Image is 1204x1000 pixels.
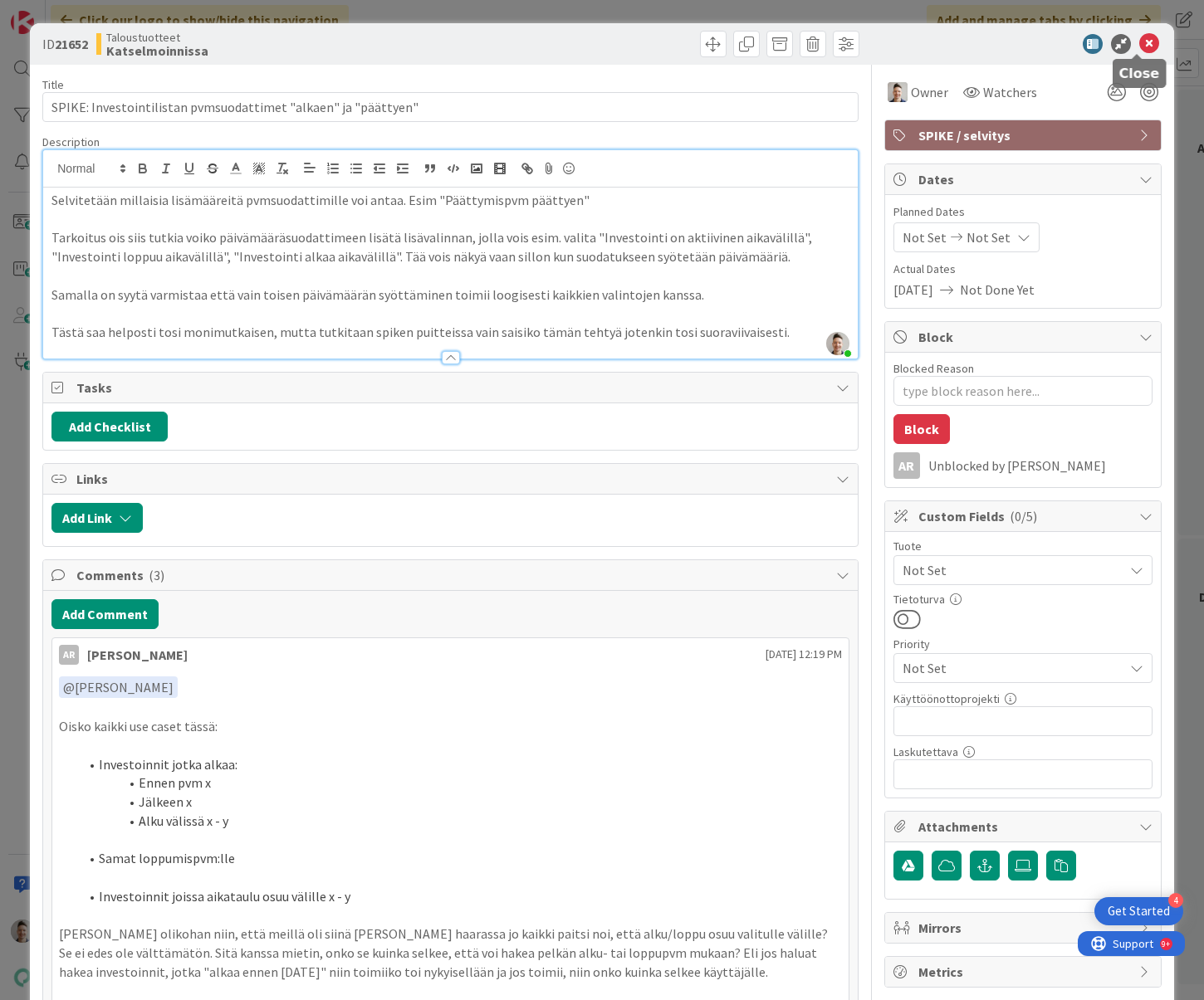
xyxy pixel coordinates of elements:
[893,361,974,376] label: Blocked Reason
[79,773,842,793] li: Ennen pvm x
[42,34,88,54] span: ID
[893,540,1153,552] div: Tuote
[893,638,1153,650] div: Priority
[903,656,1115,680] span: Not Set
[51,599,159,629] button: Add Comment
[59,645,79,665] div: AR
[766,646,842,663] span: [DATE] 12:19 PM
[960,280,1035,300] span: Not Done Yet
[79,887,842,906] li: Investoinnit joissa aikataulu osuu välille x - y
[1119,66,1160,81] h5: Close
[59,717,842,736] p: Oisko kaikki use caset tässä:
[55,36,88,52] b: 21652
[84,7,92,20] div: 9+
[76,565,828,585] span: Comments
[76,469,828,489] span: Links
[928,458,1153,473] div: Unblocked by [PERSON_NAME]
[79,849,842,868] li: Samat loppumispvm:lle
[106,31,208,44] span: Taloustuotteet
[87,645,188,665] div: [PERSON_NAME]
[918,506,1131,526] span: Custom Fields
[35,2,76,22] span: Support
[911,82,948,102] span: Owner
[967,227,1011,247] span: Not Set
[51,412,168,441] button: Add Checklist
[893,593,1153,605] div: Tietoturva
[918,169,1131,189] span: Dates
[918,918,1131,938] span: Mirrors
[1010,508,1037,524] span: ( 0/5 )
[1108,903,1170,920] div: Get Started
[903,559,1115,582] span: Not Set
[51,323,849,342] p: Tästä saa helposti tosi monimutkaisen, mutta tutkitaan spiken puitteissa vain saisiko tämän tehty...
[1094,897,1183,925] div: Open Get Started checklist, remaining modules: 4
[893,452,920,479] div: AR
[918,125,1131,145] span: SPIKE / selvitys
[59,924,842,981] p: [PERSON_NAME] olikohan niin, että meillä oli siinä [PERSON_NAME] haarassa jo kaikki paitsi noi, e...
[51,285,849,305] p: Samalla on syytä varmistaa että vain toisen päivämäärän syöttäminen toimii loogisesti kaikkien va...
[79,793,842,812] li: Jälkeen x
[893,414,950,444] button: Block
[893,261,1153,278] span: Actual Dates
[918,962,1131,982] span: Metrics
[826,332,849,355] img: chwsQljfBTcKhy88xB9SmiPz5Ih6cdfk.JPG
[893,280,933,300] span: [DATE]
[893,744,958,759] label: Laskutettava
[63,679,174,695] span: [PERSON_NAME]
[918,817,1131,837] span: Attachments
[63,679,75,695] span: @
[893,203,1153,221] span: Planned Dates
[51,503,143,533] button: Add Link
[76,378,828,398] span: Tasks
[983,82,1037,102] span: Watchers
[888,82,908,102] img: TN
[42,77,64,92] label: Title
[51,228,849,266] p: Tarkoitus ois siis tutkia voiko päivämääräsuodattimeen lisätä lisävalinnan, jolla vois esim. vali...
[106,44,208,57] b: Katselmoinnissa
[918,327,1131,347] span: Block
[79,812,842,831] li: Alku välissä x - y
[903,227,947,247] span: Not Set
[51,191,849,210] p: Selvitetään millaisia lisämääreitä pvmsuodattimille voi antaa. Esim "Päättymispvm päättyen"
[79,755,842,774] li: Investoinnit jotka alkaa:
[42,134,100,149] span: Description
[42,92,859,122] input: type card name here...
[893,691,1000,706] label: Käyttöönottoprojekti
[1168,893,1183,908] div: 4
[149,567,164,583] span: ( 3 )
